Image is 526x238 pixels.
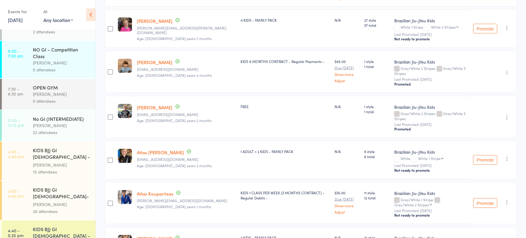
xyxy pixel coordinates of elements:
[394,82,468,86] div: Promoted
[2,181,96,220] a: 4:00 -4:40 pmKIDS BJJ GI [DEMOGRAPHIC_DATA]- Level 2[PERSON_NAME]28 attendees
[8,17,23,23] a: [DATE]
[2,110,96,141] a: 11:00 -12:15 pmNo GI (INTERMEDIATE)[PERSON_NAME]22 attendees
[33,168,90,175] div: 15 attendees
[394,198,468,207] div: Grey/White 1 Stripe
[335,210,359,214] a: Adjust
[137,59,172,65] a: [PERSON_NAME]
[394,66,468,75] div: Grey/White 2 Stripes
[118,149,132,163] img: image1751343648.png
[33,98,90,105] div: 0 attendees
[33,115,90,122] div: No GI (INTERMEDIATE)
[394,213,468,218] div: Not ready to promote
[118,59,132,73] img: image1660809645.png
[364,64,389,69] span: 1 total
[394,127,468,131] div: Promoted
[137,149,184,155] a: Atlas [PERSON_NAME]
[394,111,465,121] span: Grey/White 3 Stripes
[394,104,468,110] div: Brazilian Jiu-Jitsu Kids
[394,111,468,121] div: Grey/White 2 Stripes
[33,147,90,161] div: KIDS BJJ GI [DEMOGRAPHIC_DATA] - Level 1
[394,190,468,196] div: Brazilian Jiu-Jitsu Kids
[335,104,359,109] div: N/A
[137,157,236,161] small: Gahantegan@gmail.com
[8,7,37,17] div: Events for
[394,32,468,36] small: Last Promoted: [DATE]
[137,36,212,41] span: Age: [DEMOGRAPHIC_DATA] years 7 months
[241,17,330,23] div: 4 KIDS - FAMILY PACK
[364,154,389,159] span: 6 total
[33,66,90,73] div: 5 attendees
[241,59,330,64] div: KIDS 6 MONTHS CONTRACT - Regular Payments -
[43,7,73,17] div: At
[137,204,211,209] span: Age: [DEMOGRAPHIC_DATA] years 1 months
[33,91,90,98] div: [PERSON_NAME]
[8,149,24,159] time: 4:00 - 4:40 pm
[364,17,389,23] span: 27 style
[43,17,73,23] div: Any location
[137,104,172,111] a: [PERSON_NAME]
[335,72,359,76] a: Show more
[137,26,236,35] small: brooke.dunleavy@hotmail.com
[335,17,359,23] div: N/A
[473,198,497,208] button: Promote
[33,186,90,201] div: KIDS BJJ GI [DEMOGRAPHIC_DATA]- Level 2
[394,208,468,213] small: Last Promoted: [DATE]
[473,155,497,165] button: Promote
[394,203,429,207] div: Grey/White 2 Stripes
[8,118,24,127] time: 11:00 - 12:15 pm
[394,168,468,173] div: Not ready to promote
[394,77,468,81] small: Last Promoted: [DATE]
[335,197,359,201] small: Due [DATE]
[394,36,468,41] div: Not ready to promote
[8,86,23,96] time: 7:30 - 8:30 am
[33,122,90,129] div: [PERSON_NAME]
[394,156,468,161] div: White
[394,149,468,155] div: Brazilian Jiu-Jitsu Kids
[394,59,468,65] div: Brazilian Jiu-Jitsu Kids
[335,190,359,214] div: $35.00
[335,66,359,70] small: Due [DATE]
[137,118,212,123] span: Age: [DEMOGRAPHIC_DATA] years 2 months
[2,142,96,180] a: 4:00 -4:40 pmKIDS BJJ GI [DEMOGRAPHIC_DATA] - Level 1[PERSON_NAME]15 attendees
[118,190,132,204] img: image1757665466.png
[364,109,389,114] span: 1 total
[394,25,468,30] div: White 1 Stripe
[33,129,90,136] div: 22 attendees
[335,59,359,83] div: $45.00
[473,24,497,33] button: Promote
[335,204,359,208] a: Show more
[118,104,132,118] img: image1728688856.png
[364,195,389,200] span: 12 total
[137,67,236,71] small: vugar@theglobalpool.com.au
[431,25,456,29] div: White 2 Stripes
[2,79,96,110] a: 7:30 -8:30 amOPEN GYM[PERSON_NAME]0 attendees
[335,79,359,83] a: Adjust
[241,149,330,154] div: 1 ADULT + 2 KIDS - FAMILY PACK
[394,122,468,127] small: Last Promoted: [DATE]
[364,23,389,28] span: 37 total
[418,156,441,160] div: White 1 Stripe
[118,17,132,32] img: image1738564677.png
[137,18,172,24] a: [PERSON_NAME]
[33,201,90,208] div: [PERSON_NAME]
[33,46,90,59] div: NO GI - Competition Class
[33,84,90,91] div: OPEN GYM
[2,41,96,78] a: 6:00 -7:00 amNO GI - Competition Class[PERSON_NAME]5 attendees
[364,149,389,154] span: 6 style
[394,163,468,168] small: Last Promoted: [DATE]
[137,199,236,203] small: nick.kouparitsas@raywhite.com
[8,189,24,198] time: 4:00 - 4:40 pm
[364,104,389,109] span: 1 style
[137,190,173,197] a: Atlas Kouparitsas
[335,149,359,154] div: N/A
[137,112,236,117] small: bcoglan@gmail.com
[8,228,24,238] time: 4:40 - 5:25 pm
[137,163,212,168] span: Age: [DEMOGRAPHIC_DATA] years 2 months
[394,66,465,76] span: Grey/White 3 Stripes
[364,190,389,195] span: 11 style
[33,28,90,35] div: 2 attendees
[394,17,468,23] div: Brazilian Jiu-Jitsu Kids
[137,73,212,78] span: Age: [DEMOGRAPHIC_DATA] years 4 months
[33,161,90,168] div: [PERSON_NAME]
[33,208,90,215] div: 28 attendees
